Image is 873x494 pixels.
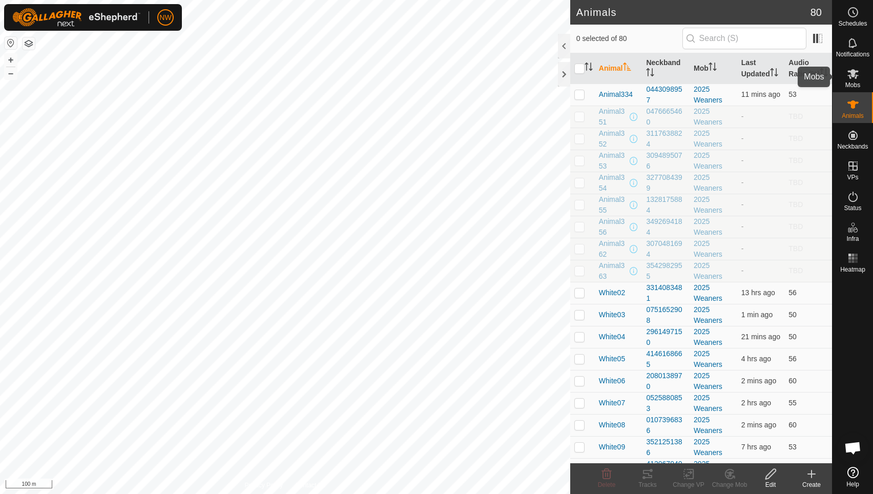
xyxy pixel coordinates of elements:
span: Animal363 [599,260,628,282]
p-sorticon: Activate to sort [820,70,828,78]
span: Animals [842,113,864,119]
span: - [741,266,744,275]
div: 2025 Weaners [694,437,733,458]
a: Privacy Policy [244,481,283,490]
span: 3 Sept 2025, 1:32 pm [741,311,773,319]
span: White09 [599,442,625,452]
div: 3117638824 [646,128,685,150]
span: 3 Sept 2025, 11:12 am [741,399,771,407]
div: 3070481694 [646,238,685,260]
span: - [741,222,744,231]
div: 2025 Weaners [694,326,733,348]
span: Neckbands [837,143,868,150]
button: Map Layers [23,37,35,50]
div: 2025 Weaners [694,282,733,304]
div: 0525880853 [646,393,685,414]
span: 53 [788,443,797,451]
span: White07 [599,398,625,408]
span: - [741,112,744,120]
div: 2025 Weaners [694,459,733,480]
span: Animal352 [599,128,628,150]
div: 4120679403 [646,459,685,480]
div: 2025 Weaners [694,348,733,370]
p-sorticon: Activate to sort [770,70,778,78]
span: 0 selected of 80 [576,33,682,44]
div: 2025 Weaners [694,260,733,282]
div: 2025 Weaners [694,84,733,106]
div: 2961497150 [646,326,685,348]
div: 0476665460 [646,106,685,128]
span: White05 [599,354,625,364]
a: Help [833,463,873,491]
span: 60 [788,377,797,385]
span: 50 [788,311,797,319]
span: VPs [847,174,858,180]
div: Create [791,480,832,489]
img: Gallagher Logo [12,8,140,27]
p-sorticon: Activate to sort [709,64,717,72]
span: 55 [788,399,797,407]
input: Search (S) [682,28,806,49]
a: Open chat [838,433,868,463]
p-sorticon: Activate to sort [585,64,593,72]
span: 56 [788,355,797,363]
div: 0107396836 [646,415,685,436]
span: TBD [788,178,803,187]
div: 2025 Weaners [694,415,733,436]
span: 60 [788,421,797,429]
div: 1328175884 [646,194,685,216]
span: White06 [599,376,625,386]
span: 3 Sept 2025, 1:32 pm [741,377,776,385]
span: 3 Sept 2025, 1:31 pm [741,421,776,429]
div: 0443098957 [646,84,685,106]
span: TBD [788,200,803,209]
span: White04 [599,332,625,342]
span: TBD [788,266,803,275]
span: White02 [599,287,625,298]
span: White08 [599,420,625,430]
a: Contact Us [295,481,325,490]
span: White03 [599,310,625,320]
th: Animal [595,53,642,84]
span: - [741,178,744,187]
span: - [741,156,744,164]
div: 2025 Weaners [694,172,733,194]
div: 2025 Weaners [694,216,733,238]
th: Neckband [642,53,690,84]
span: 3 Sept 2025, 1:13 pm [741,333,780,341]
div: 3314083481 [646,282,685,304]
span: Animal355 [599,194,628,216]
th: Mob [690,53,737,84]
span: 3 Sept 2025, 1:22 pm [741,90,780,98]
span: NW [159,12,171,23]
span: 3 Sept 2025, 12:22 am [741,289,775,297]
span: - [741,200,744,209]
span: 56 [788,289,797,297]
span: Delete [598,481,616,488]
p-sorticon: Activate to sort [646,70,654,78]
span: 50 [788,333,797,341]
div: 3542982955 [646,260,685,282]
span: Infra [846,236,859,242]
span: Help [846,481,859,487]
span: 53 [788,90,797,98]
div: 2025 Weaners [694,106,733,128]
span: 3 Sept 2025, 9:02 am [741,355,771,363]
div: 2025 Weaners [694,393,733,414]
span: TBD [788,244,803,253]
span: - [741,134,744,142]
button: Reset Map [5,37,17,49]
span: TBD [788,222,803,231]
span: Animal334 [599,89,633,100]
span: Animal351 [599,106,628,128]
span: 80 [810,5,822,20]
span: Notifications [836,51,869,57]
p-sorticon: Activate to sort [623,64,631,72]
div: 0751652908 [646,304,685,326]
span: - [741,244,744,253]
span: 3 Sept 2025, 6:23 am [741,443,771,451]
span: Heatmap [840,266,865,273]
div: 4146168665 [646,348,685,370]
h2: Animals [576,6,810,18]
div: 2025 Weaners [694,128,733,150]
